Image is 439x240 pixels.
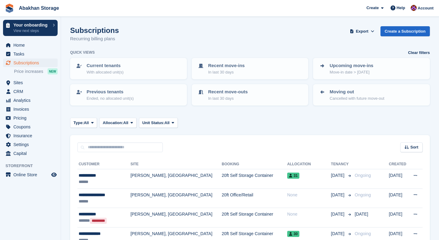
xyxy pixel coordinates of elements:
span: [DATE] [355,212,368,217]
a: menu [3,59,58,67]
a: menu [3,131,58,140]
span: Export [356,28,368,34]
td: [DATE] [389,188,409,208]
span: CRM [13,87,50,96]
span: Settings [13,140,50,149]
span: [DATE] [331,172,346,179]
span: Invoices [13,105,50,113]
p: Recent move-ins [208,62,245,69]
span: Sites [13,78,50,87]
p: Previous tenants [87,88,134,95]
th: Allocation [287,159,331,169]
a: Moving out Cancelled with future move-out [314,85,429,105]
p: With allocated unit(s) [87,69,123,75]
span: Price increases [14,69,43,74]
p: Moving out [330,88,384,95]
td: 20ft Self Storage Container [222,169,287,189]
img: stora-icon-8386f47178a22dfd0bd8f6a31ec36ba5ce8667c1dd55bd0f319d3a0aa187defe.svg [5,4,14,13]
p: In last 30 days [208,69,245,75]
td: [PERSON_NAME], [GEOGRAPHIC_DATA] [130,188,222,208]
h6: Quick views [70,50,95,55]
a: Previous tenants Ended, no allocated unit(s) [71,85,186,105]
a: menu [3,114,58,122]
button: Allocation: All [99,118,137,128]
span: Type: [73,120,84,126]
td: [DATE] [389,169,409,189]
a: Recent move-ins In last 30 days [192,59,308,79]
p: Move-in date > [DATE] [330,69,373,75]
span: Help [397,5,405,11]
div: None [287,192,331,198]
span: Account [418,5,434,11]
a: menu [3,78,58,87]
th: Customer [77,159,130,169]
td: [PERSON_NAME], [GEOGRAPHIC_DATA] [130,169,222,189]
span: [DATE] [331,211,346,217]
p: Current tenants [87,62,123,69]
a: Preview store [50,171,58,178]
a: menu [3,123,58,131]
a: Clear filters [408,50,430,56]
a: Recent move-outs In last 30 days [192,85,308,105]
p: View next steps [13,28,50,34]
p: Upcoming move-ins [330,62,373,69]
p: In last 30 days [208,95,248,102]
td: 20ft Self Storage Container [222,208,287,227]
p: Recent move-outs [208,88,248,95]
a: Abakhan Storage [16,3,62,13]
span: 31 [287,173,299,179]
h1: Subscriptions [70,26,119,34]
a: menu [3,149,58,158]
span: Storefront [5,163,61,169]
span: Unit Status: [142,120,165,126]
span: Capital [13,149,50,158]
th: Tenancy [331,159,352,169]
span: Analytics [13,96,50,105]
div: NEW [48,68,58,74]
div: None [287,211,331,217]
span: Tasks [13,50,50,58]
p: Your onboarding [13,23,50,27]
a: Price increases NEW [14,68,58,75]
a: Create a Subscription [380,26,430,36]
span: Allocation: [103,120,123,126]
span: Ongoing [355,192,371,197]
p: Ended, no allocated unit(s) [87,95,134,102]
a: menu [3,140,58,149]
span: Subscriptions [13,59,50,67]
img: William Abakhan [411,5,417,11]
span: All [84,120,89,126]
p: Cancelled with future move-out [330,95,384,102]
span: Ongoing [355,173,371,178]
a: menu [3,87,58,96]
span: Sort [410,144,418,150]
td: [PERSON_NAME], [GEOGRAPHIC_DATA] [130,208,222,227]
a: Current tenants With allocated unit(s) [71,59,186,79]
span: Ongoing [355,231,371,236]
span: Coupons [13,123,50,131]
th: Booking [222,159,287,169]
button: Unit Status: All [139,118,178,128]
th: Site [130,159,222,169]
span: Insurance [13,131,50,140]
span: [DATE] [331,231,346,237]
span: Online Store [13,170,50,179]
span: Home [13,41,50,49]
span: Pricing [13,114,50,122]
a: menu [3,170,58,179]
a: menu [3,105,58,113]
span: All [123,120,128,126]
td: 20ft Office/Retail [222,188,287,208]
span: [DATE] [331,192,346,198]
a: menu [3,41,58,49]
a: menu [3,50,58,58]
span: Create [366,5,379,11]
button: Type: All [70,118,97,128]
span: 30 [287,231,299,237]
th: Created [389,159,409,169]
a: Your onboarding View next steps [3,20,58,36]
a: Upcoming move-ins Move-in date > [DATE] [314,59,429,79]
button: Export [349,26,376,36]
p: Recurring billing plans [70,35,119,42]
td: [DATE] [389,208,409,227]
